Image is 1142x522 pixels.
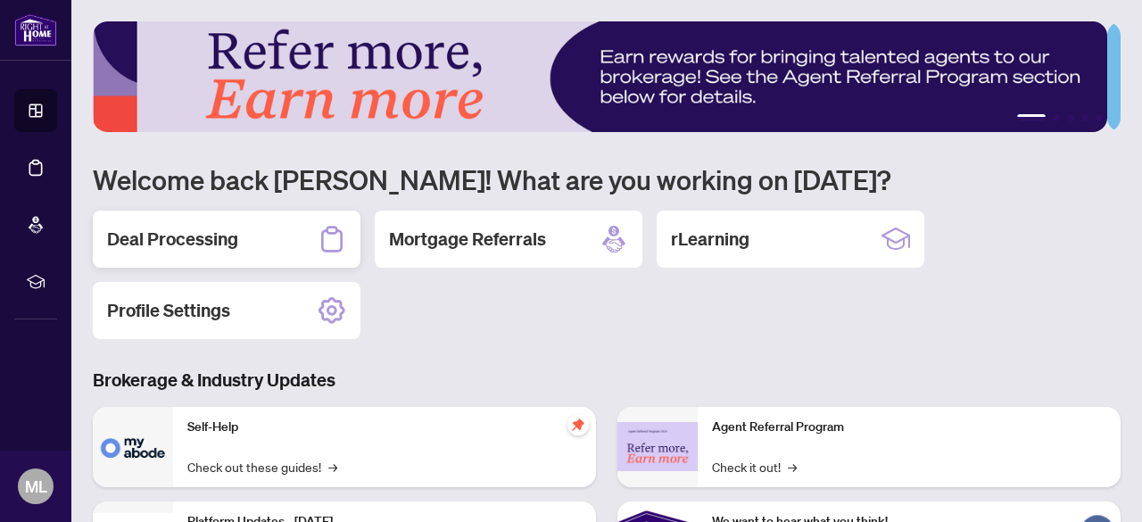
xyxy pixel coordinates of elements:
[14,13,57,46] img: logo
[671,227,749,252] h2: rLearning
[712,457,797,476] a: Check it out!→
[1096,114,1103,121] button: 5
[107,227,238,252] h2: Deal Processing
[712,418,1106,437] p: Agent Referral Program
[93,162,1121,196] h1: Welcome back [PERSON_NAME]! What are you working on [DATE]?
[1081,114,1088,121] button: 4
[93,407,173,487] img: Self-Help
[617,422,698,471] img: Agent Referral Program
[25,474,47,499] span: ML
[788,457,797,476] span: →
[1071,460,1124,513] button: Open asap
[107,298,230,323] h2: Profile Settings
[187,457,337,476] a: Check out these guides!→
[1017,114,1046,121] button: 1
[567,414,589,435] span: pushpin
[1067,114,1074,121] button: 3
[328,457,337,476] span: →
[93,368,1121,393] h3: Brokerage & Industry Updates
[389,227,546,252] h2: Mortgage Referrals
[1053,114,1060,121] button: 2
[187,418,582,437] p: Self-Help
[93,21,1107,132] img: Slide 0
